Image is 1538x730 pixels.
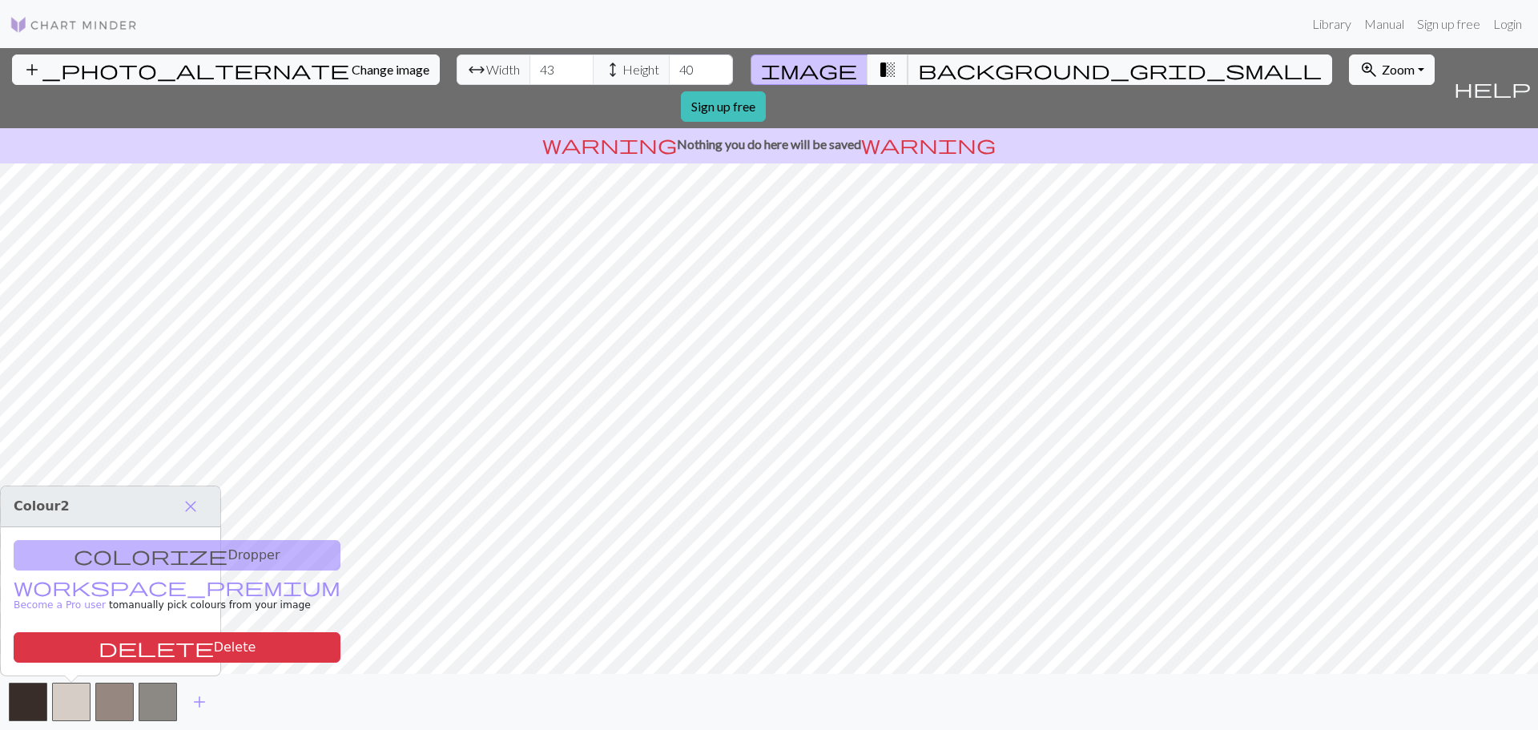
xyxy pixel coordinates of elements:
span: arrow_range [467,58,486,81]
span: add_photo_alternate [22,58,349,81]
span: height [603,58,622,81]
a: Library [1306,8,1358,40]
span: warning [861,133,996,155]
img: Logo [10,15,138,34]
a: Login [1487,8,1528,40]
span: workspace_premium [14,575,340,598]
button: Help [1447,48,1538,128]
span: background_grid_small [918,58,1322,81]
button: Change image [12,54,440,85]
a: Sign up free [1411,8,1487,40]
span: Width [486,60,520,79]
span: close [181,495,200,518]
span: delete [99,636,214,659]
span: zoom_in [1359,58,1379,81]
button: Zoom [1349,54,1435,85]
span: Colour 2 [14,498,70,514]
span: Height [622,60,659,79]
span: help [1454,77,1531,99]
p: Nothing you do here will be saved [6,135,1532,154]
span: image [761,58,857,81]
span: Change image [352,62,429,77]
a: Manual [1358,8,1411,40]
span: warning [542,133,677,155]
button: Delete color [14,632,340,663]
small: to manually pick colours from your image [14,583,340,611]
a: Sign up free [681,91,766,122]
span: transition_fade [878,58,897,81]
button: Add color [179,687,219,717]
button: Close [174,493,207,520]
span: Zoom [1382,62,1415,77]
span: add [190,691,209,713]
a: Become a Pro user [14,583,340,611]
